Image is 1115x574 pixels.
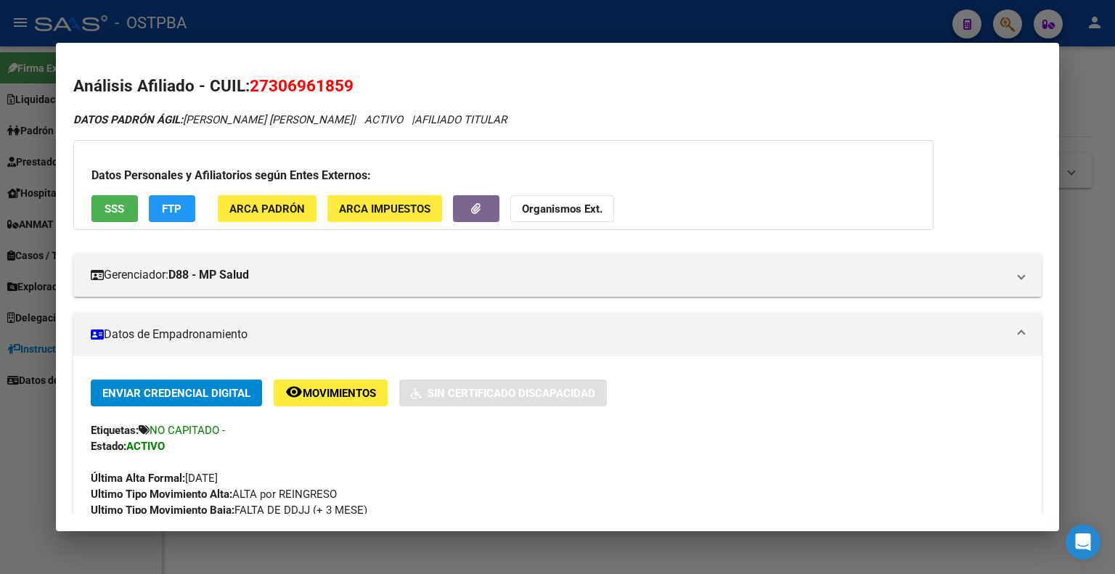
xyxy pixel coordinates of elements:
[399,380,607,406] button: Sin Certificado Discapacidad
[126,440,165,453] strong: ACTIVO
[91,326,1007,343] mat-panel-title: Datos de Empadronamiento
[73,313,1042,356] mat-expansion-panel-header: Datos de Empadronamiento
[229,202,305,216] span: ARCA Padrón
[105,202,124,216] span: SSS
[91,472,185,485] strong: Última Alta Formal:
[91,266,1007,284] mat-panel-title: Gerenciador:
[327,195,442,222] button: ARCA Impuestos
[91,167,915,184] h3: Datos Personales y Afiliatorios según Entes Externos:
[73,113,353,126] span: [PERSON_NAME] [PERSON_NAME]
[1066,525,1100,559] div: Open Intercom Messenger
[91,504,367,517] span: FALTA DE DDJJ (+ 3 MESE)
[91,440,126,453] strong: Estado:
[73,113,507,126] i: | ACTIVO |
[73,74,1042,99] h2: Análisis Afiliado - CUIL:
[250,76,354,95] span: 27306961859
[91,195,138,222] button: SSS
[91,472,218,485] span: [DATE]
[522,202,603,216] strong: Organismos Ext.
[91,488,232,501] strong: Ultimo Tipo Movimiento Alta:
[428,387,595,400] span: Sin Certificado Discapacidad
[303,387,376,400] span: Movimientos
[285,383,303,401] mat-icon: remove_red_eye
[162,202,181,216] span: FTP
[150,424,225,437] span: NO CAPITADO -
[91,504,234,517] strong: Ultimo Tipo Movimiento Baja:
[91,380,262,406] button: Enviar Credencial Digital
[73,253,1042,297] mat-expansion-panel-header: Gerenciador:D88 - MP Salud
[102,387,250,400] span: Enviar Credencial Digital
[510,195,614,222] button: Organismos Ext.
[218,195,316,222] button: ARCA Padrón
[73,113,183,126] strong: DATOS PADRÓN ÁGIL:
[274,380,388,406] button: Movimientos
[91,424,139,437] strong: Etiquetas:
[339,202,430,216] span: ARCA Impuestos
[414,113,507,126] span: AFILIADO TITULAR
[168,266,249,284] strong: D88 - MP Salud
[149,195,195,222] button: FTP
[91,488,337,501] span: ALTA por REINGRESO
